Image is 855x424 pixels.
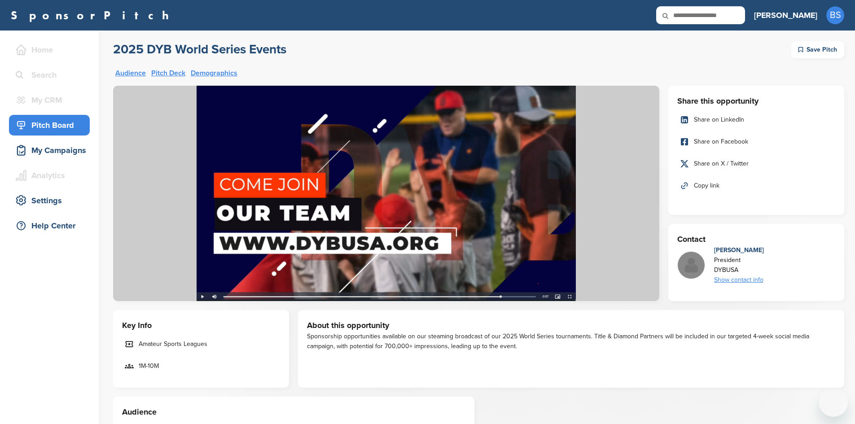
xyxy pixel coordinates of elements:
[694,137,748,147] span: Share on Facebook
[754,5,817,25] a: [PERSON_NAME]
[826,6,844,24] span: BS
[115,70,146,77] a: Audience
[677,233,835,245] h3: Contact
[307,319,835,332] h3: About this opportunity
[9,39,90,60] a: Home
[819,388,848,417] iframe: Button to launch messaging window
[13,218,90,234] div: Help Center
[677,110,835,129] a: Share on LinkedIn
[307,332,835,351] div: Sponsorship opportunities available on our steaming broadcast of our 2025 World Series tournament...
[694,181,719,191] span: Copy link
[677,154,835,173] a: Share on X / Twitter
[113,86,659,301] img: Sponsorpitch &
[9,65,90,85] a: Search
[13,42,90,58] div: Home
[191,70,237,77] a: Demographics
[139,339,207,349] span: Amateur Sports Leagues
[113,41,286,57] h2: 2025 DYB World Series Events
[13,142,90,158] div: My Campaigns
[9,115,90,136] a: Pitch Board
[9,165,90,186] a: Analytics
[122,406,465,418] h3: Audience
[113,41,286,58] a: 2025 DYB World Series Events
[151,70,185,77] a: Pitch Deck
[13,192,90,209] div: Settings
[754,9,817,22] h3: [PERSON_NAME]
[13,167,90,184] div: Analytics
[11,9,175,21] a: SponsorPitch
[791,41,844,58] div: Save Pitch
[694,115,744,125] span: Share on LinkedIn
[714,275,764,285] div: Show contact info
[9,90,90,110] a: My CRM
[122,319,280,332] h3: Key Info
[9,140,90,161] a: My Campaigns
[139,361,159,371] span: 1M-10M
[714,265,764,275] div: DYBUSA
[694,159,749,169] span: Share on X / Twitter
[677,176,835,195] a: Copy link
[13,67,90,83] div: Search
[677,95,835,107] h3: Share this opportunity
[714,245,764,255] div: [PERSON_NAME]
[9,190,90,211] a: Settings
[13,92,90,108] div: My CRM
[13,117,90,133] div: Pitch Board
[714,255,764,265] div: President
[677,132,835,151] a: Share on Facebook
[9,215,90,236] a: Help Center
[678,252,705,279] img: Missing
